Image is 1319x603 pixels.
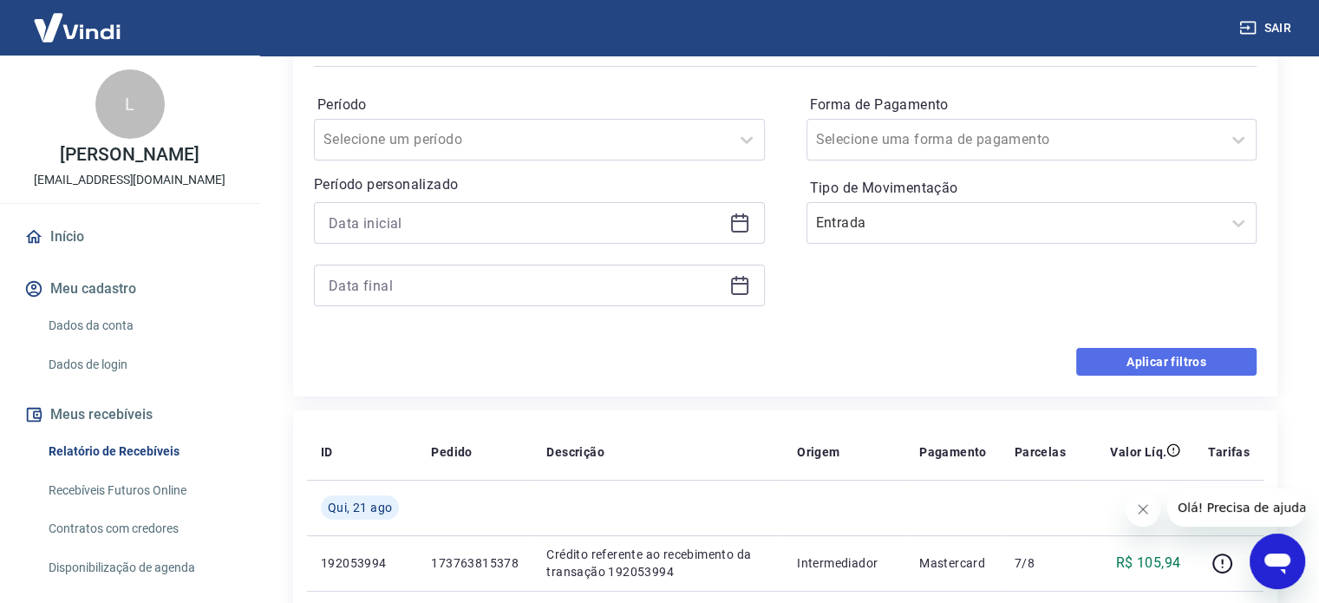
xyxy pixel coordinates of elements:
[810,178,1254,199] label: Tipo de Movimentação
[1015,443,1066,461] p: Parcelas
[42,511,238,547] a: Contratos com credores
[431,443,472,461] p: Pedido
[329,210,722,236] input: Data inicial
[60,146,199,164] p: [PERSON_NAME]
[1015,554,1066,572] p: 7/8
[1110,443,1166,461] p: Valor Líq.
[328,499,392,516] span: Qui, 21 ago
[1236,12,1298,44] button: Sair
[797,443,839,461] p: Origem
[42,308,238,344] a: Dados da conta
[42,347,238,383] a: Dados de login
[1250,534,1305,589] iframe: Botão para abrir a janela de mensagens
[431,554,519,572] p: 173763815378
[21,396,238,434] button: Meus recebíveis
[1126,492,1160,527] iframe: Fechar mensagem
[1116,553,1181,574] p: R$ 105,94
[317,95,761,115] label: Período
[21,270,238,308] button: Meu cadastro
[95,69,165,139] div: L
[34,171,225,189] p: [EMAIL_ADDRESS][DOMAIN_NAME]
[797,554,891,572] p: Intermediador
[42,434,238,469] a: Relatório de Recebíveis
[1208,443,1250,461] p: Tarifas
[42,473,238,508] a: Recebíveis Futuros Online
[919,443,987,461] p: Pagamento
[919,554,987,572] p: Mastercard
[1167,488,1305,527] iframe: Mensagem da empresa
[810,95,1254,115] label: Forma de Pagamento
[546,443,604,461] p: Descrição
[314,174,765,195] p: Período personalizado
[21,218,238,256] a: Início
[10,12,146,26] span: Olá! Precisa de ajuda?
[42,550,238,586] a: Disponibilização de agenda
[546,546,769,580] p: Crédito referente ao recebimento da transação 192053994
[21,1,134,54] img: Vindi
[329,272,722,298] input: Data final
[321,554,403,572] p: 192053994
[1076,348,1257,376] button: Aplicar filtros
[321,443,333,461] p: ID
